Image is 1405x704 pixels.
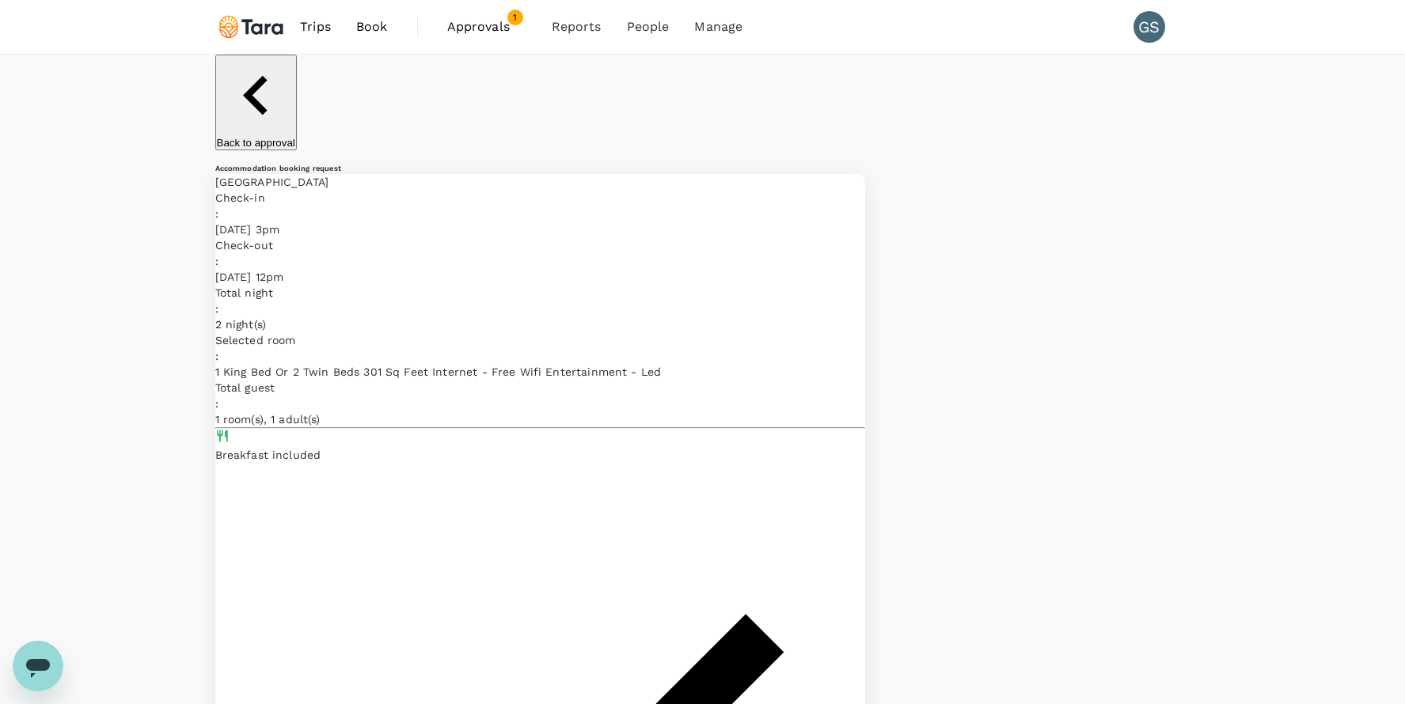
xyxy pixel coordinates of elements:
p: 1 room(s), 1 adult(s) [215,411,865,427]
span: 1 [507,9,523,25]
div: : [215,253,865,269]
span: Approvals [447,17,526,36]
span: Check-out [215,239,273,252]
span: Total night [215,286,274,299]
div: Breakfast included [215,447,865,463]
div: GS [1133,11,1165,43]
div: : [215,206,865,221]
img: Tara Climate Ltd [215,9,288,44]
span: Manage [694,17,742,36]
p: 2 night(s) [215,316,865,332]
p: Back to approval [217,137,295,149]
div: : [215,301,865,316]
span: Book [356,17,388,36]
button: Back to approval [215,55,297,150]
span: People [627,17,670,36]
p: 1 King Bed Or 2 Twin Beds 301 Sq Feet Internet - Free Wifi Entertainment - Led [215,364,865,380]
h6: Accommodation booking request [215,163,865,173]
span: Trips [300,17,331,36]
span: Selected room [215,334,296,346]
span: Reports [552,17,602,36]
div: : [215,348,865,364]
p: [GEOGRAPHIC_DATA] [215,174,865,190]
div: : [215,396,865,411]
span: Check-in [215,191,265,204]
span: Total guest [215,381,275,394]
iframe: Button to launch messaging window [13,641,63,691]
p: [DATE] 3pm [215,221,865,237]
p: [DATE] 12pm [215,269,865,285]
